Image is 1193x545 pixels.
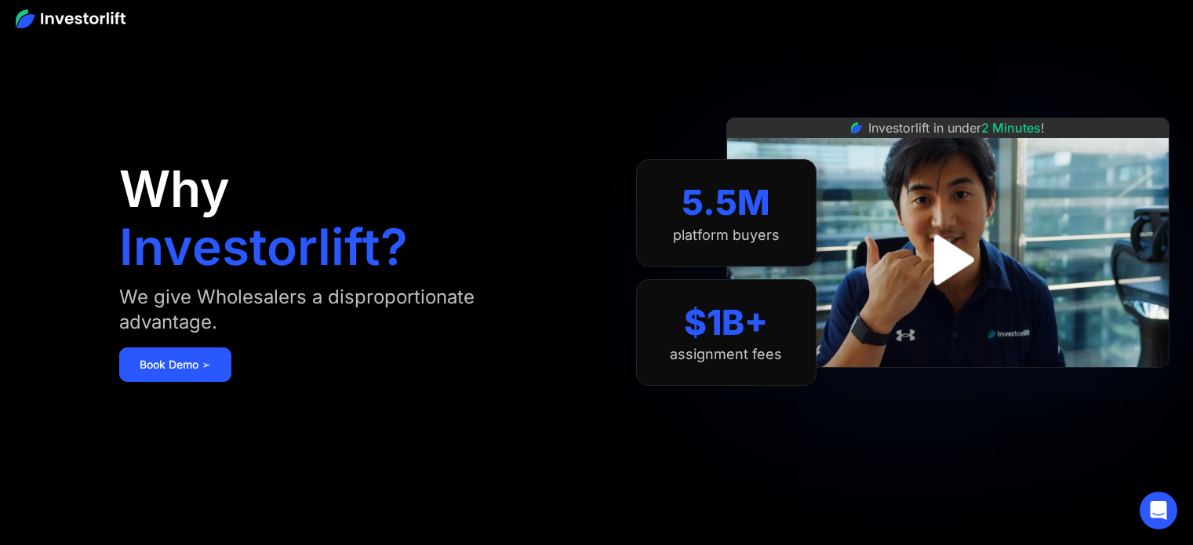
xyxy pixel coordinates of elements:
a: Book Demo ➢ [119,347,231,382]
div: assignment fees [670,346,782,363]
div: $1B+ [684,302,768,343]
h1: Investorlift? [119,222,408,272]
a: open lightbox [913,225,983,295]
div: Investorlift in under ! [868,118,1045,137]
div: platform buyers [673,227,780,244]
div: 5.5M [682,182,770,223]
span: 2 Minutes [981,120,1041,136]
h1: Why [119,164,230,214]
div: Open Intercom Messenger [1140,492,1177,529]
iframe: Customer reviews powered by Trustpilot [830,376,1065,394]
div: We give Wholesalers a disproportionate advantage. [119,285,550,335]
